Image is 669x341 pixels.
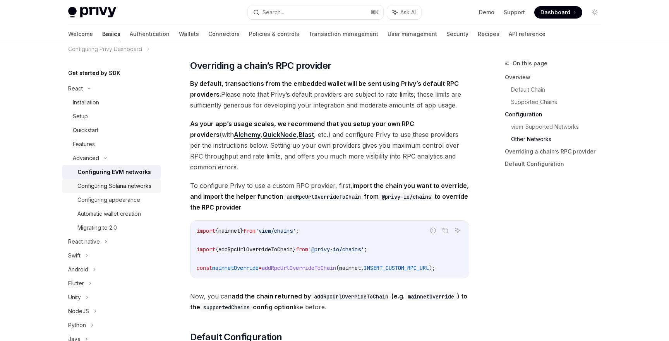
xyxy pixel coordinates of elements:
[440,225,450,235] button: Copy the contents from the code block
[68,307,89,316] div: NodeJS
[513,59,547,68] span: On this page
[308,246,364,253] span: '@privy-io/chains'
[336,264,339,271] span: (
[190,292,467,311] strong: add the chain returned by (e.g. ) to the config option
[405,292,457,301] code: mainnetOverride
[388,25,437,43] a: User management
[215,227,218,234] span: {
[73,140,95,149] div: Features
[504,9,525,16] a: Support
[179,25,199,43] a: Wallets
[364,264,429,271] span: INSERT_CUSTOM_RPC_URL
[68,237,100,246] div: React native
[215,246,218,253] span: {
[511,133,607,145] a: Other Networks
[262,264,336,271] span: addRpcUrlOverrideToChain
[190,118,469,172] span: (with , , , etc.) and configure Privy to use these providers per the instructions below. Setting ...
[62,109,161,123] a: Setup
[505,145,607,158] a: Overriding a chain’s RPC provider
[293,246,296,253] span: }
[68,7,116,18] img: light logo
[73,112,88,121] div: Setup
[130,25,170,43] a: Authentication
[479,9,494,16] a: Demo
[77,181,151,191] div: Configuring Solana networks
[505,108,607,121] a: Configuration
[77,195,140,205] div: Configuring appearance
[190,182,469,211] strong: import the chain you want to override, and import the helper function from to override the RPC pr...
[68,68,120,78] h5: Get started by SDK
[534,6,582,19] a: Dashboard
[68,321,86,330] div: Python
[511,96,607,108] a: Supported Chains
[364,246,367,253] span: ;
[400,9,416,16] span: Ask AI
[249,25,299,43] a: Policies & controls
[218,227,240,234] span: mainnet
[509,25,545,43] a: API reference
[240,227,243,234] span: }
[248,5,383,19] button: Search...⌘K
[296,227,299,234] span: ;
[68,279,84,288] div: Flutter
[62,193,161,207] a: Configuring appearance
[298,131,314,139] a: Blast
[309,25,378,43] a: Transaction management
[62,221,161,235] a: Migrating to 2.0
[77,209,141,218] div: Automatic wallet creation
[62,95,161,109] a: Installation
[68,293,81,302] div: Unity
[62,179,161,193] a: Configuring Solana networks
[262,8,284,17] div: Search...
[296,246,308,253] span: from
[505,158,607,170] a: Default Configuration
[190,120,414,138] strong: As your app’s usage scales, we recommend that you setup your own RPC providers
[428,225,438,235] button: Report incorrect code
[68,251,81,260] div: Swift
[190,180,469,213] span: To configure Privy to use a custom RPC provider, first,
[505,71,607,84] a: Overview
[102,25,120,43] a: Basics
[446,25,468,43] a: Security
[200,303,253,312] code: supportedChains
[478,25,499,43] a: Recipes
[73,153,99,163] div: Advanced
[62,137,161,151] a: Features
[588,6,601,19] button: Toggle dark mode
[511,121,607,133] a: viem-Supported Networks
[62,165,161,179] a: Configuring EVM networks
[283,193,364,201] code: addRpcUrlOverrideToChain
[197,246,215,253] span: import
[212,264,259,271] span: mainnetOverride
[68,25,93,43] a: Welcome
[371,9,379,15] span: ⌘ K
[311,292,391,301] code: addRpcUrlOverrideToChain
[62,123,161,137] a: Quickstart
[197,227,215,234] span: import
[190,80,459,98] strong: By default, transactions from the embedded wallet will be sent using Privy’s default RPC providers.
[218,246,293,253] span: addRpcUrlOverrideToChain
[68,84,83,93] div: React
[259,264,262,271] span: =
[243,227,256,234] span: from
[68,265,88,274] div: Android
[379,193,434,201] code: @privy-io/chains
[190,291,469,312] span: Now, you can like before.
[256,227,296,234] span: 'viem/chains'
[73,98,99,107] div: Installation
[190,60,331,72] span: Overriding a chain’s RPC provider
[197,264,212,271] span: const
[234,131,261,139] a: Alchemy
[361,264,364,271] span: ,
[73,126,98,135] div: Quickstart
[262,131,297,139] a: QuickNode
[511,84,607,96] a: Default Chain
[339,264,361,271] span: mainnet
[77,223,117,232] div: Migrating to 2.0
[429,264,435,271] span: );
[387,5,421,19] button: Ask AI
[77,167,151,177] div: Configuring EVM networks
[208,25,240,43] a: Connectors
[62,207,161,221] a: Automatic wallet creation
[190,78,469,111] span: Please note that Privy’s default providers are subject to rate limits; these limits are sufficien...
